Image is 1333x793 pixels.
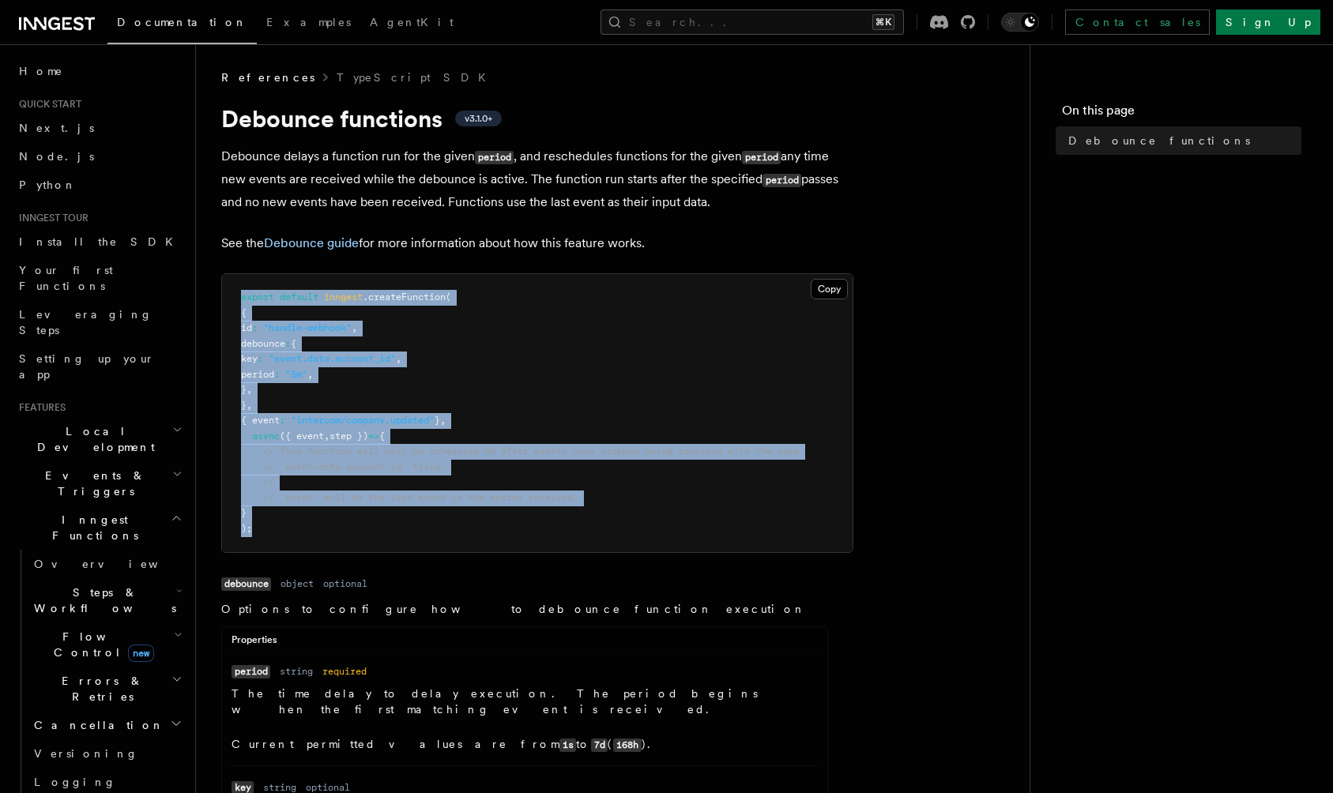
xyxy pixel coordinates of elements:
[13,171,186,199] a: Python
[28,629,174,660] span: Flow Control
[28,622,186,667] button: Flow Controlnew
[13,423,172,455] span: Local Development
[280,665,313,678] dd: string
[360,5,463,43] a: AgentKit
[13,227,186,256] a: Install the SDK
[13,505,186,550] button: Inngest Functions
[221,577,271,591] code: debounce
[28,711,186,739] button: Cancellation
[13,417,186,461] button: Local Development
[1068,133,1250,148] span: Debounce functions
[247,384,252,395] span: ,
[280,415,285,426] span: :
[247,400,252,411] span: ,
[363,291,446,303] span: .createFunction
[281,577,314,590] dd: object
[263,445,800,457] span: // This function will only be scheduled 5m after events have stopped being received with the same
[241,338,285,349] span: debounce
[117,16,247,28] span: Documentation
[465,112,492,125] span: v3.1.0+
[323,577,367,590] dd: optional
[28,739,186,768] a: Versioning
[28,550,186,578] a: Overview
[1062,101,1301,126] h4: On this page
[263,461,446,472] span: // `event.data.account_id` field.
[232,736,818,753] p: Current permitted values are from to ( ).
[263,322,352,333] span: "handle-webhook"
[329,430,368,442] span: step })
[28,673,171,705] span: Errors & Retries
[285,369,307,380] span: "5m"
[1062,126,1301,155] a: Debounce functions
[19,63,63,79] span: Home
[280,430,324,442] span: ({ event
[285,338,291,349] span: :
[13,468,172,499] span: Events & Triggers
[13,300,186,344] a: Leveraging Steps
[28,717,164,733] span: Cancellation
[241,353,258,364] span: key
[280,291,318,303] span: default
[13,142,186,171] a: Node.js
[19,352,155,381] span: Setting up your app
[252,430,280,442] span: async
[613,739,641,752] code: 168h
[291,338,296,349] span: {
[221,70,314,85] span: References
[440,415,446,426] span: ,
[337,70,495,85] a: TypeScript SDK
[379,430,385,442] span: {
[19,122,94,134] span: Next.js
[13,114,186,142] a: Next.js
[34,558,197,570] span: Overview
[601,9,904,35] button: Search...⌘K
[222,633,827,653] div: Properties
[19,308,153,336] span: Leveraging Steps
[475,151,514,164] code: period
[19,235,183,248] span: Install the SDK
[241,322,252,333] span: id
[811,279,848,299] button: Copy
[368,430,379,442] span: =>
[291,415,435,426] span: "intercom/company.updated"
[263,476,274,487] span: //
[1065,9,1210,35] a: Contact sales
[396,353,401,364] span: ,
[221,601,828,617] p: Options to configure how to debounce function execution
[13,401,66,414] span: Features
[13,512,171,543] span: Inngest Functions
[591,739,608,752] code: 7d
[107,5,257,44] a: Documentation
[241,307,247,318] span: {
[19,179,77,191] span: Python
[559,739,576,752] code: 1s
[34,747,138,760] span: Versioning
[263,492,578,503] span: // `event` will be the last event in the series received.
[352,322,357,333] span: ,
[13,461,186,505] button: Events & Triggers
[13,98,81,111] span: Quick start
[1216,9,1320,35] a: Sign Up
[28,584,176,616] span: Steps & Workflows
[232,686,818,717] p: The time delay to delay execution. The period begins when the first matching event is received.
[28,578,186,622] button: Steps & Workflows
[241,415,280,426] span: { event
[13,212,88,224] span: Inngest tour
[19,264,113,292] span: Your first Functions
[446,291,451,303] span: (
[221,232,853,254] p: See the for more information about how this feature works.
[241,507,247,518] span: }
[241,384,247,395] span: }
[241,400,247,411] span: }
[324,291,363,303] span: inngest
[257,5,360,43] a: Examples
[1001,13,1039,32] button: Toggle dark mode
[28,667,186,711] button: Errors & Retries
[221,145,853,213] p: Debounce delays a function run for the given , and reschedules functions for the given any time n...
[324,430,329,442] span: ,
[241,291,274,303] span: export
[252,322,258,333] span: :
[742,151,781,164] code: period
[13,57,186,85] a: Home
[264,235,359,250] a: Debounce guide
